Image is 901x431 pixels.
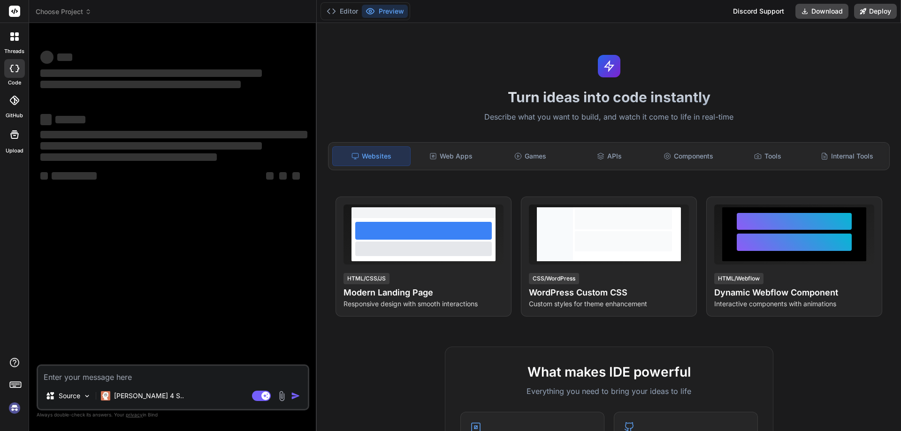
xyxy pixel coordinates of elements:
[276,391,287,401] img: attachment
[344,273,389,284] div: HTML/CSS/JS
[332,146,411,166] div: Websites
[101,391,110,401] img: Claude 4 Sonnet
[529,286,689,299] h4: WordPress Custom CSS
[795,4,848,19] button: Download
[8,79,21,87] label: code
[729,146,807,166] div: Tools
[460,362,758,382] h2: What makes IDE powerful
[322,111,895,123] p: Describe what you want to build, and watch it come to life in real-time
[727,4,790,19] div: Discord Support
[492,146,569,166] div: Games
[266,172,274,180] span: ‌
[714,286,874,299] h4: Dynamic Webflow Component
[40,69,262,77] span: ‌
[529,273,579,284] div: CSS/WordPress
[344,299,504,309] p: Responsive design with smooth interactions
[6,147,23,155] label: Upload
[571,146,648,166] div: APIs
[57,53,72,61] span: ‌
[83,392,91,400] img: Pick Models
[279,172,287,180] span: ‌
[114,391,184,401] p: [PERSON_NAME] 4 S..
[714,273,764,284] div: HTML/Webflow
[854,4,897,19] button: Deploy
[714,299,874,309] p: Interactive components with animations
[40,153,217,161] span: ‌
[36,7,92,16] span: Choose Project
[650,146,727,166] div: Components
[37,410,309,419] p: Always double-check its answers. Your in Bind
[40,142,262,150] span: ‌
[52,172,97,180] span: ‌
[7,400,23,416] img: signin
[40,81,241,88] span: ‌
[40,131,307,138] span: ‌
[292,172,300,180] span: ‌
[322,89,895,106] h1: Turn ideas into code instantly
[6,112,23,120] label: GitHub
[55,116,85,123] span: ‌
[291,391,300,401] img: icon
[323,5,362,18] button: Editor
[40,51,53,64] span: ‌
[40,172,48,180] span: ‌
[529,299,689,309] p: Custom styles for theme enhancement
[460,386,758,397] p: Everything you need to bring your ideas to life
[126,412,143,417] span: privacy
[362,5,408,18] button: Preview
[344,286,504,299] h4: Modern Landing Page
[40,114,52,125] span: ‌
[808,146,886,166] div: Internal Tools
[4,47,24,55] label: threads
[59,391,80,401] p: Source
[412,146,490,166] div: Web Apps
